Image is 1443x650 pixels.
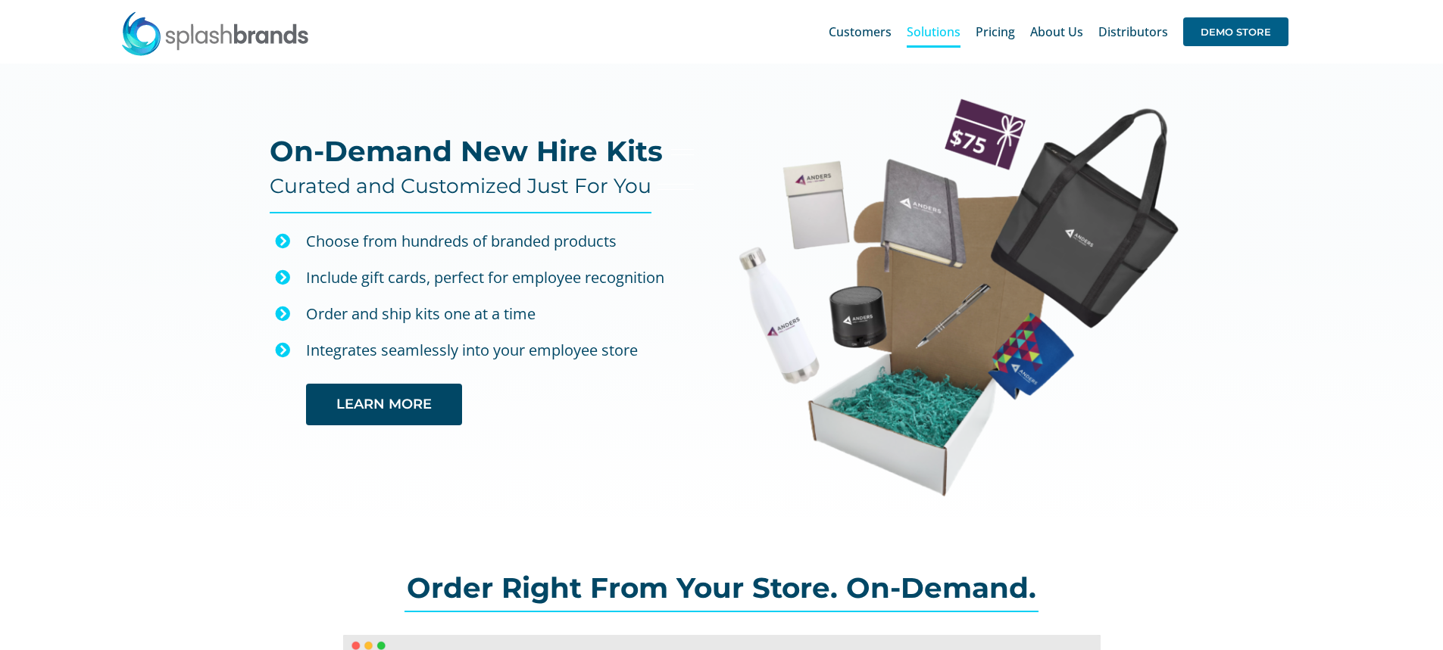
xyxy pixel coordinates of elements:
[976,8,1015,56] a: Pricing
[738,97,1179,497] img: Anders New Hire Kit Web Image-01
[829,8,1288,56] nav: Main Menu
[270,174,651,198] h4: Curated and Customized Just For You
[1098,8,1168,56] a: Distributors
[829,8,892,56] a: Customers
[120,11,310,56] img: SplashBrands.com Logo
[1183,8,1288,56] a: DEMO STORE
[407,571,1036,605] span: Order Right From Your Store. On-Demand.
[306,229,695,254] div: Choose from hundreds of branded products
[907,26,960,38] span: Solutions
[306,337,695,363] p: Integrates seamlessly into your employee store
[829,26,892,38] span: Customers
[270,136,663,166] h2: On-Demand New Hire Kits
[306,301,695,327] p: Order and ship kits one at a time
[336,397,432,412] span: LEARN MORE
[976,26,1015,38] span: Pricing
[1098,26,1168,38] span: Distributors
[306,265,695,291] div: Include gift cards, perfect for employee recognition
[1030,26,1083,38] span: About Us
[306,384,462,425] a: LEARN MORE
[1183,17,1288,46] span: DEMO STORE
